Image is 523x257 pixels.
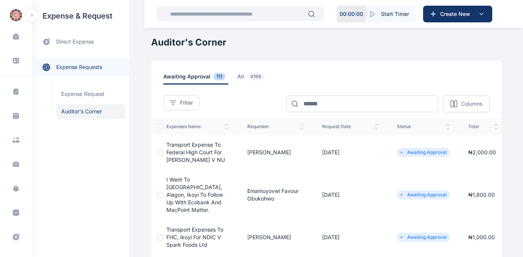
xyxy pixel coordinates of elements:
[400,149,447,155] li: Awaiting Approval
[313,220,388,255] td: [DATE]
[166,226,223,248] a: Transport Expenses to FHC, Ikoyi for NDIC V Spark Foods Ltd
[400,234,447,240] li: Awaiting Approval
[340,10,363,18] p: 00 : 00 : 00
[461,100,482,108] p: Columns
[468,234,495,240] span: ₦ 1,000.00
[32,52,129,76] div: expense requests
[238,135,313,170] td: [PERSON_NAME]
[238,220,313,255] td: [PERSON_NAME]
[32,58,129,76] a: expense requests
[247,124,304,130] span: Requester
[468,124,498,130] span: total
[322,124,379,130] span: request date
[443,95,490,112] button: Columns
[163,73,228,85] span: awaiting approval
[468,149,496,155] span: ₦ 2,000.00
[237,73,267,85] span: all
[57,104,125,119] a: Auditor's Corner
[397,124,450,130] span: status
[32,32,129,52] a: direct expense
[57,87,125,101] a: Expense Request
[163,95,199,110] button: Filter
[238,170,313,220] td: Emamuyovwi Favour Obukohwo
[180,99,193,107] span: Filter
[247,73,264,80] span: 4199
[400,192,447,198] li: Awaiting Approval
[237,73,277,85] a: all4199
[166,124,229,130] span: expenses Name
[166,176,223,213] a: I went to [GEOGRAPHIC_DATA], Alagon, Ikoyi to follow up with Ecobank and MacPoint Matter.
[213,73,225,80] span: 111
[313,135,388,170] td: [DATE]
[313,170,388,220] td: [DATE]
[166,141,225,163] a: Transport expense to Federal High Court for [PERSON_NAME] V NU
[437,10,477,18] span: Create New
[423,6,492,22] button: Create New
[366,6,415,22] button: Start Timer
[381,10,409,18] span: Start Timer
[56,38,94,46] span: direct expense
[468,191,495,198] span: ₦ 1,800.00
[163,73,237,85] a: awaiting approval111
[151,36,502,49] h1: Auditor's Corner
